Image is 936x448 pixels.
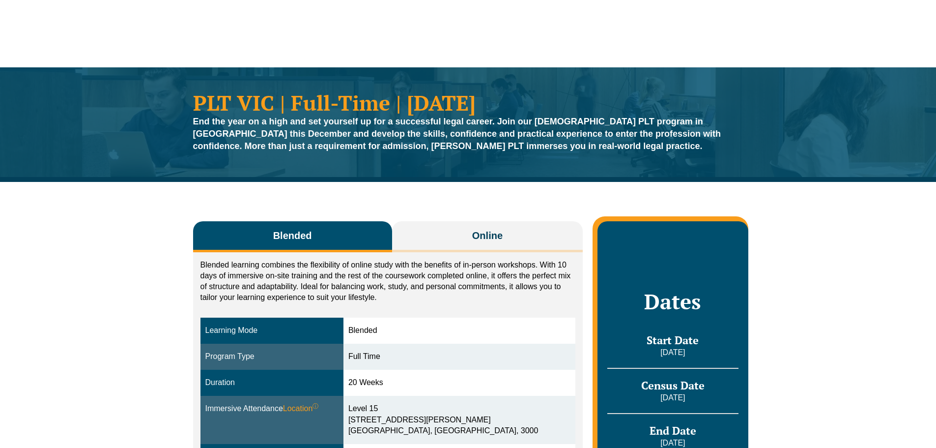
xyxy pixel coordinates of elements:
div: 20 Weeks [348,377,570,388]
span: Blended [273,229,312,242]
div: Program Type [205,351,339,362]
div: Level 15 [STREET_ADDRESS][PERSON_NAME] [GEOGRAPHIC_DATA], [GEOGRAPHIC_DATA], 3000 [348,403,570,437]
sup: ⓘ [312,403,318,410]
h1: PLT VIC | Full-Time | [DATE] [193,92,743,113]
div: Full Time [348,351,570,362]
strong: End the year on a high and set yourself up for a successful legal career. Join our [DEMOGRAPHIC_D... [193,117,721,151]
div: Learning Mode [205,325,339,336]
div: Immersive Attendance [205,403,339,415]
p: Blended learning combines the flexibility of online study with the benefits of in-person workshop... [200,260,576,303]
span: Census Date [641,378,705,392]
span: Location [283,403,319,415]
h2: Dates [607,289,738,314]
span: Online [472,229,503,242]
div: Blended [348,325,570,336]
span: Start Date [647,333,699,347]
p: [DATE] [607,392,738,403]
div: Duration [205,377,339,388]
p: [DATE] [607,347,738,358]
span: End Date [650,423,696,438]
